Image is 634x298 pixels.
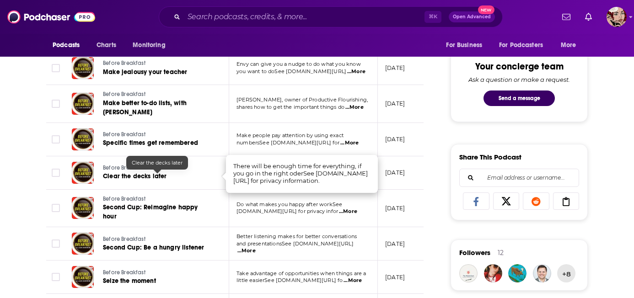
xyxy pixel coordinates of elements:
span: ⌘ K [424,11,441,23]
a: Charts [91,37,122,54]
span: New [478,5,494,14]
span: Before Breakfast [103,196,145,202]
span: [PERSON_NAME], owner of Productive Flourishing, [236,96,368,103]
a: Share on X/Twitter [493,192,520,210]
span: Open Advanced [453,15,491,19]
a: Make jealousy your teacher [103,68,212,77]
button: open menu [126,37,177,54]
span: Make jealousy your teacher [103,68,187,76]
span: Seize the moment [103,277,156,285]
span: Second Cup: Reimagine happy hour [103,203,198,220]
p: [DATE] [385,64,405,72]
span: Clear the decks later [132,160,183,166]
span: Toggle select row [52,135,60,144]
span: More [561,39,576,52]
a: Second Cup: Be a hungry listener [103,243,212,252]
button: open menu [493,37,556,54]
span: ...More [340,139,359,147]
span: Make people pay attention by using exact [236,132,344,138]
span: little easierSee [DOMAIN_NAME][URL] fo [236,277,343,283]
p: [DATE] [385,169,405,176]
a: Before Breakfast [103,195,213,203]
span: Charts [97,39,116,52]
span: There will be enough time for everything, if you go in the right oderSee [DOMAIN_NAME][URL] for p... [233,162,368,184]
span: Toggle select row [52,64,60,72]
span: Followers [459,248,490,257]
span: Before Breakfast [103,165,145,171]
a: Second Cup: Reimagine happy hour [103,203,213,221]
span: ...More [237,247,256,255]
a: Make better to-do lists, with [PERSON_NAME] [103,99,213,117]
img: themastercast [459,264,478,282]
span: Toggle select row [52,204,60,212]
span: Before Breakfast [103,236,145,242]
button: open menu [46,37,91,54]
span: For Business [446,39,482,52]
span: ...More [347,68,365,75]
p: [DATE] [385,240,405,248]
img: User Profile [607,7,627,27]
a: Podchaser - Follow, Share and Rate Podcasts [7,8,95,26]
span: Specific times get remembered [103,139,198,147]
input: Email address or username... [467,169,571,186]
span: Second Cup: Be a hungry listener [103,244,204,251]
span: shares how to get the important things do [236,104,344,110]
h3: Share This Podcast [459,153,521,161]
a: Show notifications dropdown [581,9,596,25]
img: JoeFields [533,264,551,282]
a: Before Breakfast [103,235,212,244]
button: Send a message [484,90,555,106]
a: Seize the moment [103,277,212,286]
span: Do what makes you happy after workSee [236,201,342,208]
span: Clear the decks later [103,172,167,180]
img: dianedkj [508,264,527,282]
a: Share on Facebook [463,192,489,210]
p: [DATE] [385,204,405,212]
a: Clear the decks later [103,172,212,181]
span: ...More [344,277,362,284]
a: Before Breakfast [103,131,212,139]
a: Before Breakfast [103,59,212,68]
p: [DATE] [385,273,405,281]
img: amybee [484,264,502,282]
a: Before Breakfast [103,90,213,99]
span: Logged in as NBM-Suzi [607,7,627,27]
span: For Podcasters [499,39,543,52]
span: and presentationsSee [DOMAIN_NAME][URL] [236,240,354,247]
div: Your concierge team [475,61,564,72]
span: Before Breakfast [103,269,145,276]
span: Toggle select row [52,169,60,177]
span: Take advantage of opportunities when things are a [236,270,366,277]
div: 12 [498,249,504,257]
span: ...More [345,104,364,111]
div: Search followers [459,169,579,187]
span: ...More [339,208,357,215]
span: Toggle select row [52,239,60,248]
div: Search podcasts, credits, & more... [159,6,503,27]
a: Share on Reddit [523,192,549,210]
div: Ask a question or make a request. [468,76,570,83]
span: Before Breakfast [103,60,145,66]
button: open menu [554,37,588,54]
span: you want to doSee [DOMAIN_NAME][URL] [236,68,346,74]
span: Podcasts [53,39,80,52]
input: Search podcasts, credits, & more... [184,10,424,24]
span: Toggle select row [52,273,60,281]
span: Monitoring [133,39,165,52]
button: Show profile menu [607,7,627,27]
a: Specific times get remembered [103,138,212,148]
p: [DATE] [385,100,405,107]
a: Show notifications dropdown [559,9,574,25]
button: Open AdvancedNew [449,11,495,22]
span: Toggle select row [52,100,60,108]
button: +8 [557,264,575,282]
span: Make better to-do lists, with [PERSON_NAME] [103,99,187,116]
a: Before Breakfast [103,164,212,172]
span: [DOMAIN_NAME][URL] for privacy infor [236,208,338,214]
a: Copy Link [553,192,580,210]
a: Before Breakfast [103,269,212,277]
